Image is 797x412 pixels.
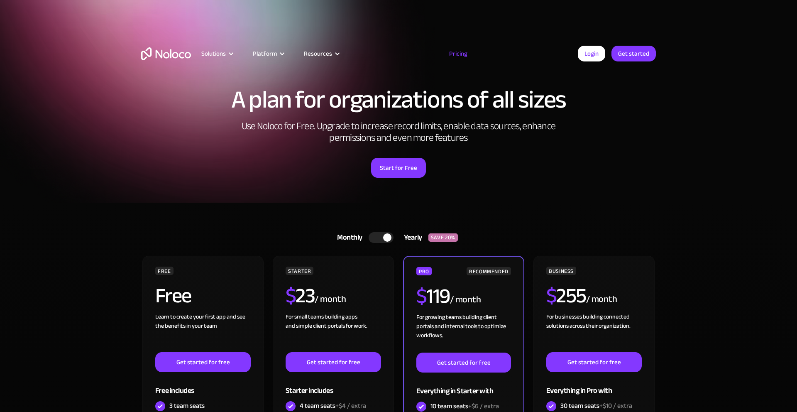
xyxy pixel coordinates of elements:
[546,352,642,372] a: Get started for free
[394,231,428,244] div: Yearly
[169,401,205,410] div: 3 team seats
[416,313,511,353] div: For growing teams building client portals and internal tools to optimize workflows.
[371,158,426,178] a: Start for Free
[286,372,381,399] div: Starter includes
[286,285,315,306] h2: 23
[546,312,642,352] div: For businesses building connected solutions across their organization. ‍
[293,48,349,59] div: Resources
[560,401,632,410] div: 30 team seats
[416,267,432,275] div: PRO
[439,48,478,59] a: Pricing
[546,276,557,315] span: $
[416,373,511,400] div: Everything in Starter with
[430,402,499,411] div: 10 team seats
[450,293,481,307] div: / month
[315,293,346,306] div: / month
[286,276,296,315] span: $
[578,46,605,61] a: Login
[428,233,458,242] div: SAVE 20%
[416,286,450,307] h2: 119
[141,87,656,112] h1: A plan for organizations of all sizes
[141,47,191,60] a: home
[155,352,251,372] a: Get started for free
[300,401,366,410] div: 4 team seats
[201,48,226,59] div: Solutions
[155,312,251,352] div: Learn to create your first app and see the benefits in your team ‍
[586,293,617,306] div: / month
[546,285,586,306] h2: 255
[155,285,191,306] h2: Free
[416,277,427,316] span: $
[286,312,381,352] div: For small teams building apps and simple client portals for work. ‍
[286,352,381,372] a: Get started for free
[611,46,656,61] a: Get started
[242,48,293,59] div: Platform
[253,48,277,59] div: Platform
[286,267,313,275] div: STARTER
[232,120,565,144] h2: Use Noloco for Free. Upgrade to increase record limits, enable data sources, enhance permissions ...
[335,400,366,412] span: +$4 / extra
[416,353,511,373] a: Get started for free
[304,48,332,59] div: Resources
[546,372,642,399] div: Everything in Pro with
[155,267,174,275] div: FREE
[546,267,576,275] div: BUSINESS
[155,372,251,399] div: Free includes
[599,400,632,412] span: +$10 / extra
[467,267,511,275] div: RECOMMENDED
[191,48,242,59] div: Solutions
[327,231,369,244] div: Monthly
